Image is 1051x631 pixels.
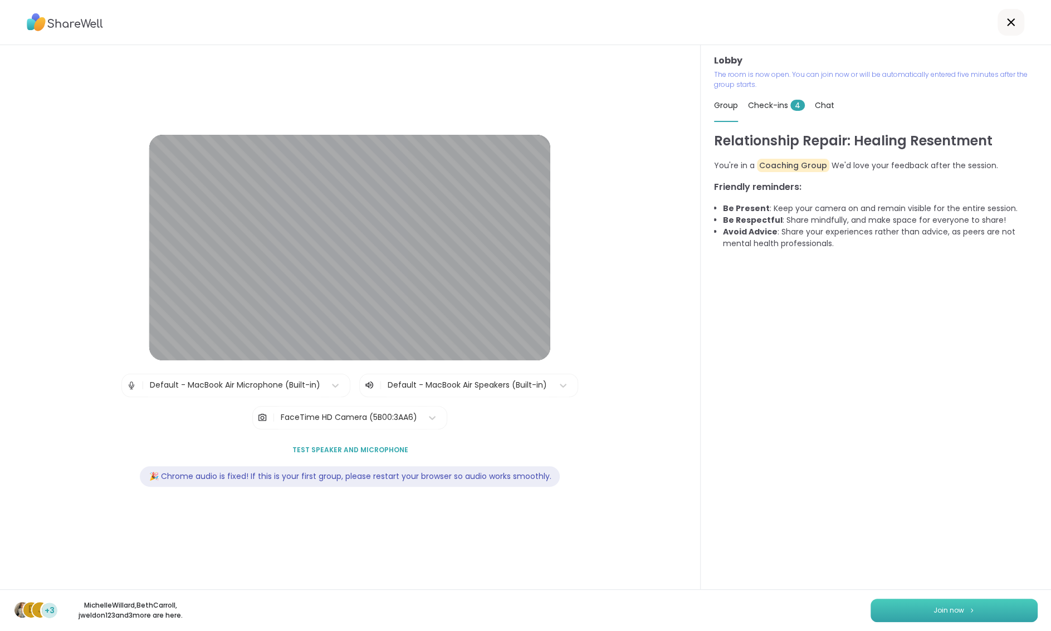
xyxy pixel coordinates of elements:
[933,605,964,615] span: Join now
[287,438,412,462] button: Test speaker and microphone
[871,599,1038,622] button: Join now
[14,602,30,618] img: MichelleWillard
[723,214,783,226] b: Be Respectful
[723,226,1038,250] li: : Share your experiences rather than advice, as peers are not mental health professionals.
[815,100,834,111] span: Chat
[714,131,1038,151] h1: Relationship Repair: Healing Resentment
[714,54,1038,67] h3: Lobby
[27,9,103,35] img: ShareWell Logo
[280,412,417,423] div: FaceTime HD Camera (5B00:3AA6)
[714,100,738,111] span: Group
[126,374,136,397] img: Microphone
[714,160,1038,172] p: You're in a We'd love your feedback after the session.
[292,445,408,455] span: Test speaker and microphone
[379,379,382,392] span: |
[68,600,193,620] p: MichelleWillard , BethCarroll , jweldon123 and 3 more are here.
[723,203,1038,214] li: : Keep your camera on and remain visible for the entire session.
[272,407,275,429] span: |
[38,603,43,617] span: j
[723,203,770,214] b: Be Present
[790,100,805,111] span: 4
[45,605,55,617] span: +3
[757,159,829,172] span: Coaching Group
[748,100,805,111] span: Check-ins
[969,607,975,613] img: ShareWell Logomark
[140,466,560,487] div: 🎉 Chrome audio is fixed! If this is your first group, please restart your browser so audio works ...
[141,374,144,397] span: |
[723,226,778,237] b: Avoid Advice
[28,603,34,617] span: B
[714,180,1038,194] h3: Friendly reminders:
[257,407,267,429] img: Camera
[149,379,320,391] div: Default - MacBook Air Microphone (Built-in)
[723,214,1038,226] li: : Share mindfully, and make space for everyone to share!
[714,70,1038,90] p: The room is now open. You can join now or will be automatically entered five minutes after the gr...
